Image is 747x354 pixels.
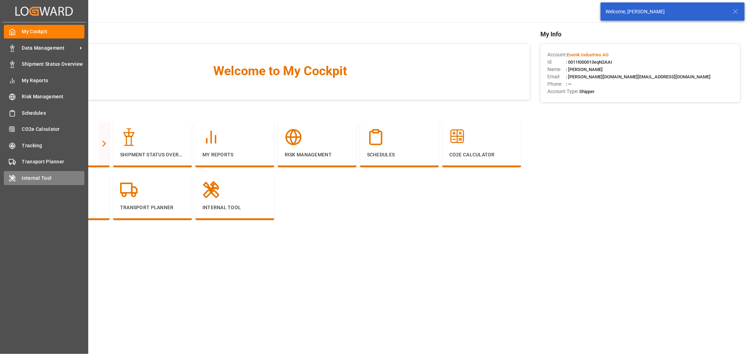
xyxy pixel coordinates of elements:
span: CO2e Calculator [22,126,85,133]
a: My Reports [4,73,84,87]
a: Shipment Status Overview [4,57,84,71]
span: Data Management [22,44,77,52]
a: My Cockpit [4,25,84,38]
span: Transport Planner [22,158,85,165]
span: Account Type [547,88,577,95]
p: My Reports [202,151,267,158]
a: Schedules [4,106,84,120]
span: Schedules [22,109,85,117]
span: Tracking [22,142,85,149]
p: Internal Tool [202,204,267,211]
a: Risk Management [4,90,84,104]
span: : — [566,82,572,87]
p: Transport Planner [120,204,185,211]
a: Internal Tool [4,171,84,185]
span: : [PERSON_NAME][DOMAIN_NAME][EMAIL_ADDRESS][DOMAIN_NAME] [566,74,711,79]
span: Risk Management [22,93,85,100]
span: : 0011t000013eqN2AAI [566,59,612,65]
span: My Reports [22,77,85,84]
p: Risk Management [285,151,350,158]
span: Phone [547,80,566,88]
div: Welcome, [PERSON_NAME] [606,8,726,15]
p: Schedules [367,151,432,158]
span: Account [547,51,566,58]
span: Name [547,66,566,73]
a: CO2e Calculator [4,122,84,136]
a: Tracking [4,139,84,152]
span: My Info [540,29,740,39]
span: My Cockpit [22,28,85,35]
span: : [566,52,609,57]
p: CO2e Calculator [449,151,514,158]
span: Id [547,58,566,66]
span: Navigation [31,107,530,116]
span: Welcome to My Cockpit [45,62,516,80]
span: : [PERSON_NAME] [566,67,603,72]
p: Shipment Status Overview [120,151,185,158]
a: Transport Planner [4,155,84,169]
span: Shipment Status Overview [22,61,85,68]
span: Evonik Industries AG [567,52,609,57]
span: Internal Tool [22,175,85,182]
span: Email [547,73,566,80]
span: : Shipper [577,89,595,94]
